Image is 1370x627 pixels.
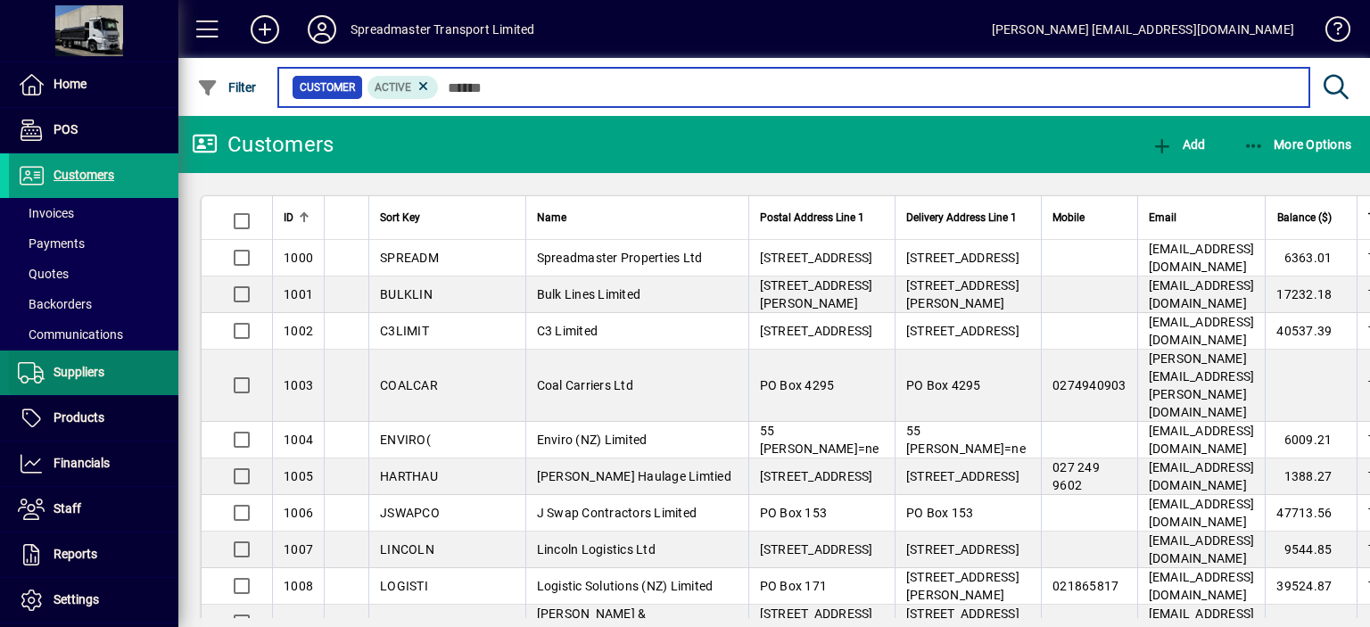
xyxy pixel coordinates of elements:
[537,287,641,301] span: Bulk Lines Limited
[1243,137,1352,152] span: More Options
[284,469,313,483] span: 1005
[760,469,873,483] span: [STREET_ADDRESS]
[537,469,731,483] span: [PERSON_NAME] Haulage Limtied
[1052,208,1127,227] div: Mobile
[380,579,428,593] span: LOGISTI
[1149,208,1176,227] span: Email
[380,287,433,301] span: BULKLIN
[1265,313,1357,350] td: 40537.39
[1149,315,1255,347] span: [EMAIL_ADDRESS][DOMAIN_NAME]
[54,501,81,516] span: Staff
[284,251,313,265] span: 1000
[1149,208,1255,227] div: Email
[9,259,178,289] a: Quotes
[760,424,879,456] span: 55 [PERSON_NAME]=ne
[1265,532,1357,568] td: 9544.85
[906,251,1019,265] span: [STREET_ADDRESS]
[9,396,178,441] a: Products
[380,208,420,227] span: Sort Key
[760,251,873,265] span: [STREET_ADDRESS]
[18,206,74,220] span: Invoices
[1265,240,1357,276] td: 6363.01
[284,579,313,593] span: 1008
[9,228,178,259] a: Payments
[197,80,257,95] span: Filter
[1149,424,1255,456] span: [EMAIL_ADDRESS][DOMAIN_NAME]
[760,506,828,520] span: PO Box 153
[380,378,438,392] span: COALCAR
[906,424,1026,456] span: 55 [PERSON_NAME]=ne
[760,579,828,593] span: PO Box 171
[54,456,110,470] span: Financials
[1149,460,1255,492] span: [EMAIL_ADDRESS][DOMAIN_NAME]
[9,441,178,486] a: Financials
[1277,208,1332,227] span: Balance ($)
[54,592,99,606] span: Settings
[760,542,873,557] span: [STREET_ADDRESS]
[906,542,1019,557] span: [STREET_ADDRESS]
[380,251,439,265] span: SPREADM
[906,378,981,392] span: PO Box 4295
[284,542,313,557] span: 1007
[284,287,313,301] span: 1001
[1052,208,1085,227] span: Mobile
[760,378,835,392] span: PO Box 4295
[537,208,566,227] span: Name
[906,278,1019,310] span: [STREET_ADDRESS][PERSON_NAME]
[9,108,178,153] a: POS
[1149,570,1255,602] span: [EMAIL_ADDRESS][DOMAIN_NAME]
[351,15,534,44] div: Spreadmaster Transport Limited
[18,297,92,311] span: Backorders
[367,76,439,99] mat-chip: Activation Status: Active
[236,13,293,45] button: Add
[906,324,1019,338] span: [STREET_ADDRESS]
[1265,568,1357,605] td: 39524.87
[18,327,123,342] span: Communications
[992,15,1294,44] div: [PERSON_NAME] [EMAIL_ADDRESS][DOMAIN_NAME]
[193,71,261,103] button: Filter
[54,410,104,425] span: Products
[537,208,738,227] div: Name
[9,532,178,577] a: Reports
[537,378,633,392] span: Coal Carriers Ltd
[9,351,178,395] a: Suppliers
[537,542,656,557] span: Lincoln Logistics Ltd
[1149,533,1255,565] span: [EMAIL_ADDRESS][DOMAIN_NAME]
[380,433,431,447] span: ENVIRO(
[537,579,714,593] span: Logistic Solutions (NZ) Limited
[9,62,178,107] a: Home
[537,506,697,520] span: J Swap Contractors Limited
[760,208,864,227] span: Postal Address Line 1
[1052,378,1127,392] span: 0274940903
[9,578,178,623] a: Settings
[760,278,873,310] span: [STREET_ADDRESS][PERSON_NAME]
[537,251,703,265] span: Spreadmaster Properties Ltd
[537,433,648,447] span: Enviro (NZ) Limited
[1265,458,1357,495] td: 1388.27
[54,122,78,136] span: POS
[1149,351,1255,419] span: [PERSON_NAME][EMAIL_ADDRESS][PERSON_NAME][DOMAIN_NAME]
[380,506,440,520] span: JSWAPCO
[54,77,87,91] span: Home
[300,78,355,96] span: Customer
[284,506,313,520] span: 1006
[1149,497,1255,529] span: [EMAIL_ADDRESS][DOMAIN_NAME]
[1265,422,1357,458] td: 6009.21
[1149,242,1255,274] span: [EMAIL_ADDRESS][DOMAIN_NAME]
[284,433,313,447] span: 1004
[1265,276,1357,313] td: 17232.18
[284,378,313,392] span: 1003
[1052,460,1100,492] span: 027 249 9602
[284,208,293,227] span: ID
[9,289,178,319] a: Backorders
[54,547,97,561] span: Reports
[18,267,69,281] span: Quotes
[375,81,411,94] span: Active
[380,542,434,557] span: LINCOLN
[537,324,598,338] span: C3 Limited
[380,324,429,338] span: C3LIMIT
[906,208,1017,227] span: Delivery Address Line 1
[284,208,313,227] div: ID
[1052,579,1118,593] span: 021865817
[1239,128,1357,161] button: More Options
